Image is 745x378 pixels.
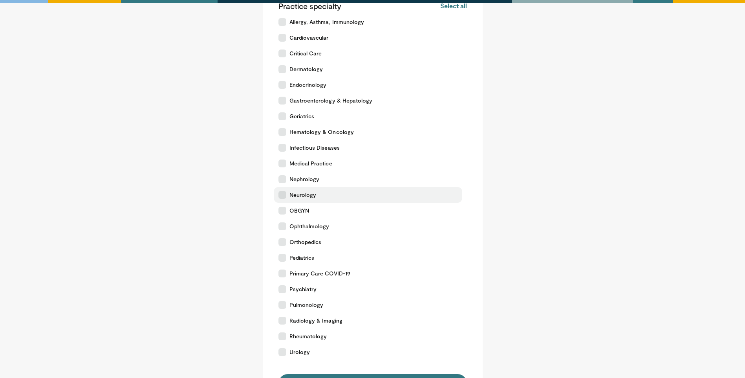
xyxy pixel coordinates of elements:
span: Critical Care [289,50,322,57]
span: Pediatrics [289,254,315,262]
span: Pulmonology [289,301,324,309]
span: Primary Care COVID-19 [289,270,350,277]
span: Endocrinology [289,81,327,89]
span: Nephrology [289,175,320,183]
span: Medical Practice [289,160,332,167]
span: Ophthalmology [289,222,329,230]
span: Dermatology [289,65,323,73]
span: Geriatrics [289,112,315,120]
span: Cardiovascular [289,34,329,42]
span: Allergy, Asthma, Immunology [289,18,364,26]
span: Rheumatology [289,332,327,340]
span: Urology [289,348,310,356]
span: OBGYN [289,207,309,215]
button: Select all [440,2,467,10]
span: Hematology & Oncology [289,128,354,136]
p: Practice specialty [278,1,341,11]
span: Radiology & Imaging [289,317,342,325]
span: Infectious Diseases [289,144,340,152]
span: Psychiatry [289,285,317,293]
span: Orthopedics [289,238,322,246]
span: Gastroenterology & Hepatology [289,97,373,105]
span: Neurology [289,191,317,199]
